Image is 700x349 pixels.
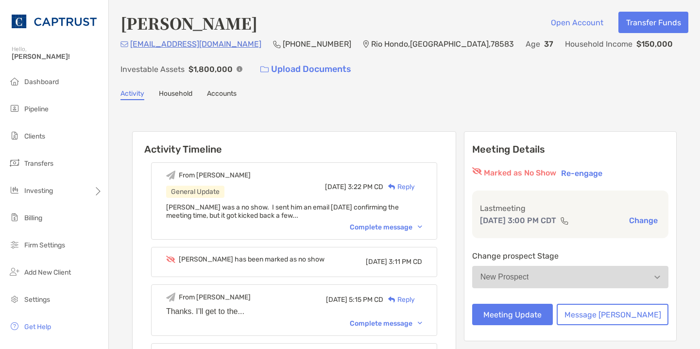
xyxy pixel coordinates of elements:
p: Age [526,38,540,50]
img: red eyr [472,167,482,175]
span: 5:15 PM CD [349,296,383,304]
p: Marked as No Show [484,167,556,179]
img: Location Icon [363,40,369,48]
span: Clients [24,132,45,140]
p: 37 [544,38,553,50]
span: Transfers [24,159,53,168]
div: Complete message [350,319,422,328]
span: Investing [24,187,53,195]
img: get-help icon [9,320,20,332]
button: Change [626,215,661,226]
button: Meeting Update [472,304,553,325]
img: Event icon [166,293,175,302]
p: Meeting Details [472,143,668,156]
p: [PHONE_NUMBER] [283,38,351,50]
img: Email Icon [120,41,128,47]
img: communication type [560,217,569,225]
span: Get Help [24,323,51,331]
div: From [PERSON_NAME] [179,171,251,179]
p: Change prospect Stage [472,250,668,262]
span: [DATE] [366,258,387,266]
img: firm-settings icon [9,239,20,250]
a: Household [159,89,192,100]
img: CAPTRUST Logo [12,4,97,39]
img: settings icon [9,293,20,305]
p: $150,000 [636,38,673,50]
span: Dashboard [24,78,59,86]
span: [PERSON_NAME]! [12,52,102,61]
img: Info Icon [237,66,242,72]
span: Pipeline [24,105,49,113]
div: From [PERSON_NAME] [179,293,251,301]
button: Message [PERSON_NAME] [557,304,668,325]
span: [PERSON_NAME] was a no show. I sent him an email [DATE] confirming the meeting time, but it got k... [166,203,399,220]
button: New Prospect [472,266,668,288]
img: Chevron icon [418,322,422,325]
span: 3:11 PM CD [389,258,422,266]
img: add_new_client icon [9,266,20,278]
button: Re-engage [558,167,605,179]
span: Add New Client [24,268,71,277]
div: New Prospect [480,273,529,281]
p: [EMAIL_ADDRESS][DOMAIN_NAME] [130,38,261,50]
span: 3:22 PM CD [348,183,383,191]
img: pipeline icon [9,103,20,114]
img: Reply icon [388,297,395,303]
h4: [PERSON_NAME] [120,12,257,34]
img: billing icon [9,211,20,223]
img: Chevron icon [418,226,422,228]
a: Activity [120,89,144,100]
img: Event icon [166,171,175,180]
span: Firm Settings [24,241,65,249]
p: Investable Assets [120,63,185,75]
img: transfers icon [9,157,20,169]
img: Event icon [166,256,175,263]
div: Complete message [350,223,422,231]
span: [DATE] [325,183,346,191]
a: Accounts [207,89,237,100]
img: investing icon [9,184,20,196]
div: Reply [383,295,415,305]
span: Settings [24,296,50,304]
div: Thanks. I’ll get to the... [166,307,422,316]
img: dashboard icon [9,75,20,87]
p: [DATE] 3:00 PM CDT [480,214,556,227]
p: Last meeting [480,202,661,214]
p: $1,800,000 [188,63,233,75]
div: [PERSON_NAME] has been marked as no show [179,255,324,263]
h6: Activity Timeline [133,132,456,155]
span: Billing [24,214,42,222]
p: Household Income [565,38,632,50]
div: General Update [166,186,224,198]
a: Upload Documents [254,59,358,80]
p: Rio Hondo , [GEOGRAPHIC_DATA] , 78583 [371,38,514,50]
img: Reply icon [388,184,395,190]
span: [DATE] [326,296,347,304]
button: Transfer Funds [618,12,688,33]
img: Open dropdown arrow [654,276,660,279]
div: Reply [383,182,415,192]
img: Phone Icon [273,40,281,48]
img: button icon [260,66,269,73]
img: clients icon [9,130,20,141]
button: Open Account [543,12,611,33]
